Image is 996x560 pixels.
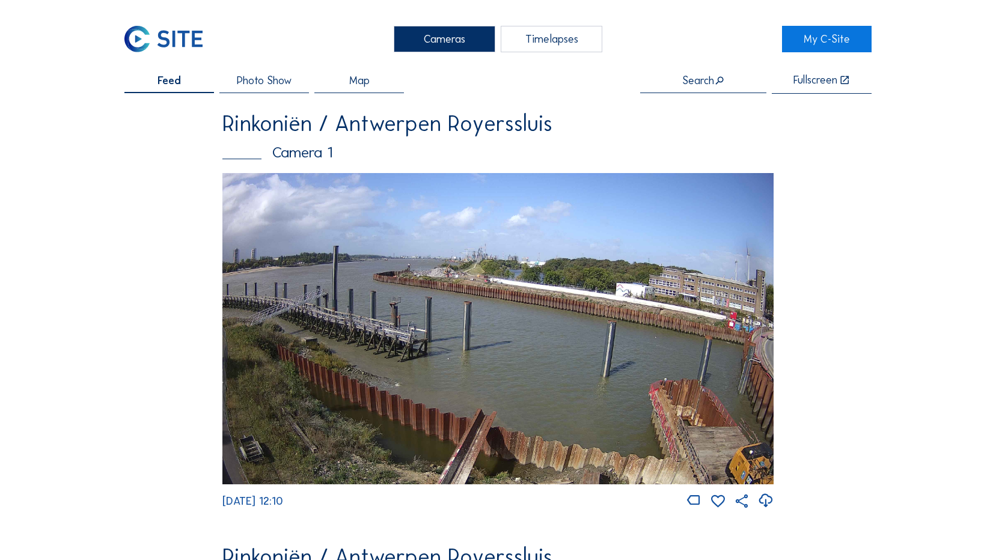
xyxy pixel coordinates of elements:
img: Image [222,173,773,484]
span: Photo Show [237,75,292,86]
div: Cameras [394,26,495,52]
div: Camera 1 [222,145,773,160]
a: C-SITE Logo [124,26,214,52]
div: Timelapses [501,26,602,52]
img: C-SITE Logo [124,26,203,52]
span: [DATE] 12:10 [222,495,283,508]
div: Fullscreen [793,75,837,86]
div: Rinkoniën / Antwerpen Royerssluis [222,113,773,135]
a: My C-Site [782,26,872,52]
span: Feed [157,75,181,86]
span: Map [349,75,370,86]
